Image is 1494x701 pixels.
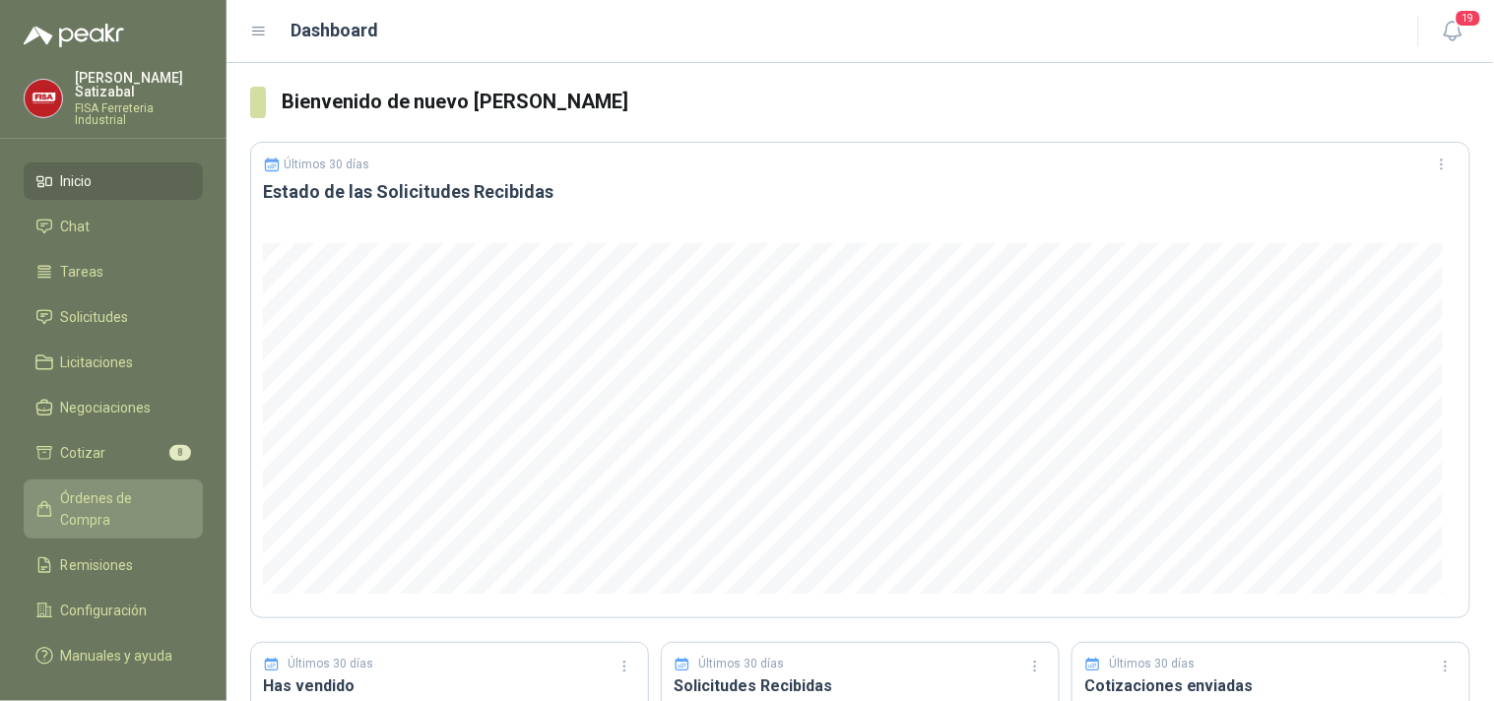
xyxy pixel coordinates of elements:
img: Company Logo [25,80,62,117]
p: [PERSON_NAME] Satizabal [75,71,203,98]
span: Remisiones [61,554,134,576]
p: Últimos 30 días [1110,655,1196,673]
span: 19 [1455,9,1482,28]
a: Licitaciones [24,344,203,381]
a: Solicitudes [24,298,203,336]
h3: Cotizaciones enviadas [1084,673,1458,698]
button: 19 [1435,14,1470,49]
span: Manuales y ayuda [61,645,173,667]
h3: Has vendido [263,673,636,698]
span: 8 [169,445,191,461]
span: Tareas [61,261,104,283]
img: Logo peakr [24,24,124,47]
span: Inicio [61,170,93,192]
p: Últimos 30 días [285,158,370,171]
h3: Estado de las Solicitudes Recibidas [263,180,1458,204]
span: Chat [61,216,91,237]
a: Órdenes de Compra [24,479,203,539]
span: Órdenes de Compra [61,487,184,531]
a: Chat [24,208,203,245]
span: Configuración [61,600,148,621]
h1: Dashboard [292,17,379,44]
span: Negociaciones [61,397,152,418]
p: Últimos 30 días [289,655,374,673]
span: Cotizar [61,442,106,464]
a: Inicio [24,162,203,200]
h3: Bienvenido de nuevo [PERSON_NAME] [282,87,1470,117]
a: Negociaciones [24,389,203,426]
p: Últimos 30 días [699,655,785,673]
span: Licitaciones [61,351,134,373]
a: Cotizar8 [24,434,203,472]
a: Configuración [24,592,203,629]
a: Manuales y ayuda [24,637,203,674]
p: FISA Ferreteria Industrial [75,102,203,126]
h3: Solicitudes Recibidas [674,673,1047,698]
a: Remisiones [24,546,203,584]
span: Solicitudes [61,306,129,328]
a: Tareas [24,253,203,290]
